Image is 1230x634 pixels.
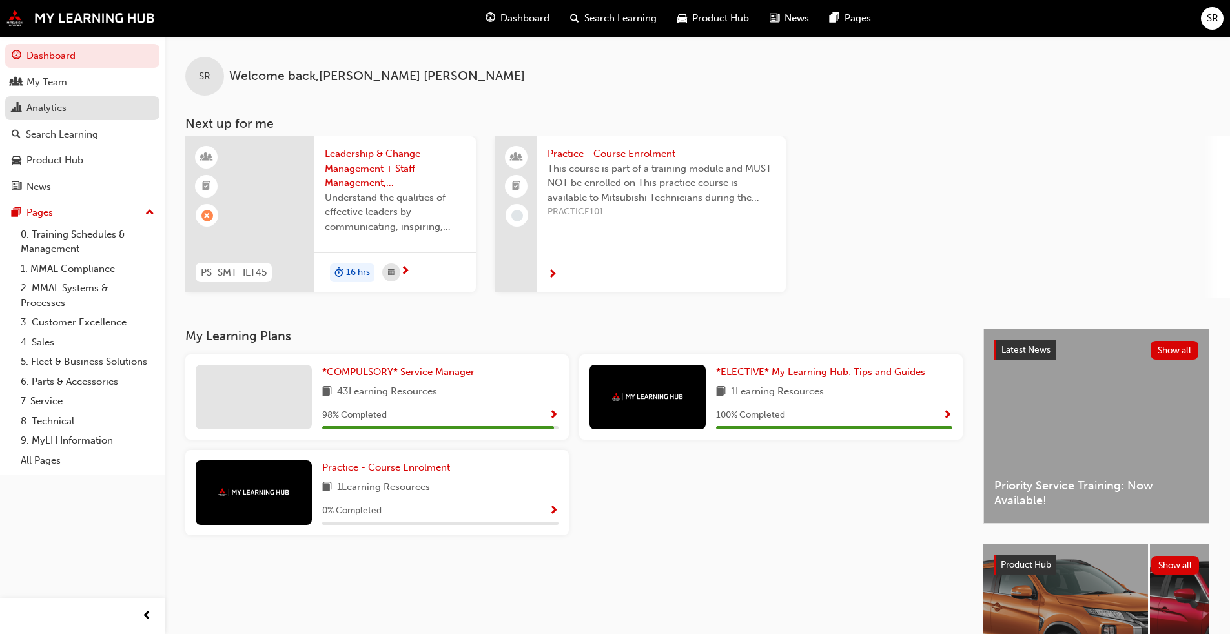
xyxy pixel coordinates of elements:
[12,181,21,193] span: news-icon
[5,148,159,172] a: Product Hub
[784,11,809,26] span: News
[716,366,925,378] span: *ELECTIVE* My Learning Hub: Tips and Guides
[346,265,370,280] span: 16 hrs
[1151,556,1200,575] button: Show all
[15,259,159,279] a: 1. MMAL Compliance
[5,70,159,94] a: My Team
[12,129,21,141] span: search-icon
[983,329,1209,524] a: Latest NewsShow allPriority Service Training: Now Available!
[570,10,579,26] span: search-icon
[511,210,523,221] span: learningRecordVerb_NONE-icon
[5,175,159,199] a: News
[716,408,785,423] span: 100 % Completed
[26,153,83,168] div: Product Hub
[6,10,155,26] img: mmal
[667,5,759,32] a: car-iconProduct Hub
[322,504,382,518] span: 0 % Completed
[15,391,159,411] a: 7. Service
[845,11,871,26] span: Pages
[322,384,332,400] span: book-icon
[202,178,211,195] span: booktick-icon
[677,10,687,26] span: car-icon
[548,161,775,205] span: This course is part of a training module and MUST NOT be enrolled on This practice course is avai...
[322,366,475,378] span: *COMPULSORY* Service Manager
[1207,11,1218,26] span: SR
[185,329,963,343] h3: My Learning Plans
[12,50,21,62] span: guage-icon
[26,179,51,194] div: News
[337,384,437,400] span: 43 Learning Resources
[5,201,159,225] button: Pages
[819,5,881,32] a: pages-iconPages
[322,460,455,475] a: Practice - Course Enrolment
[201,265,267,280] span: PS_SMT_ILT45
[475,5,560,32] a: guage-iconDashboard
[15,332,159,353] a: 4. Sales
[26,101,67,116] div: Analytics
[15,431,159,451] a: 9. MyLH Information
[994,340,1198,360] a: Latest NewsShow all
[322,408,387,423] span: 98 % Completed
[229,69,525,84] span: Welcome back , [PERSON_NAME] [PERSON_NAME]
[15,451,159,471] a: All Pages
[5,96,159,120] a: Analytics
[202,149,211,166] span: learningResourceType_INSTRUCTOR_LED-icon
[15,225,159,259] a: 0. Training Schedules & Management
[15,352,159,372] a: 5. Fleet & Business Solutions
[486,10,495,26] span: guage-icon
[612,393,683,401] img: mmal
[325,147,466,190] span: Leadership & Change Management + Staff Management, Retention & Wellbeing - Face to Face Instructo...
[165,116,1230,131] h3: Next up for me
[943,407,952,424] button: Show Progress
[325,190,466,234] span: Understand the qualities of effective leaders by communicating, inspiring, fostering a positive c...
[15,411,159,431] a: 8. Technical
[549,506,559,517] span: Show Progress
[15,278,159,312] a: 2. MMAL Systems & Processes
[5,41,159,201] button: DashboardMy TeamAnalyticsSearch LearningProduct HubNews
[1001,559,1051,570] span: Product Hub
[322,480,332,496] span: book-icon
[388,265,395,281] span: calendar-icon
[512,149,521,166] span: people-icon
[12,155,21,167] span: car-icon
[334,265,343,281] span: duration-icon
[584,11,657,26] span: Search Learning
[830,10,839,26] span: pages-icon
[548,269,557,281] span: next-icon
[1151,341,1199,360] button: Show all
[5,123,159,147] a: Search Learning
[994,478,1198,507] span: Priority Service Training: Now Available!
[218,488,289,496] img: mmal
[199,69,210,84] span: SR
[692,11,749,26] span: Product Hub
[12,207,21,219] span: pages-icon
[560,5,667,32] a: search-iconSearch Learning
[1001,344,1051,355] span: Latest News
[12,103,21,114] span: chart-icon
[549,503,559,519] button: Show Progress
[770,10,779,26] span: news-icon
[322,365,480,380] a: *COMPULSORY* Service Manager
[500,11,549,26] span: Dashboard
[1201,7,1224,30] button: SR
[994,555,1199,575] a: Product HubShow all
[549,407,559,424] button: Show Progress
[943,410,952,422] span: Show Progress
[337,480,430,496] span: 1 Learning Resources
[15,312,159,332] a: 3. Customer Excellence
[322,462,450,473] span: Practice - Course Enrolment
[716,365,930,380] a: *ELECTIVE* My Learning Hub: Tips and Guides
[495,136,786,292] a: Practice - Course EnrolmentThis course is part of a training module and MUST NOT be enrolled on T...
[185,136,476,292] a: PS_SMT_ILT45Leadership & Change Management + Staff Management, Retention & Wellbeing - Face to Fa...
[26,75,67,90] div: My Team
[400,266,410,278] span: next-icon
[549,410,559,422] span: Show Progress
[731,384,824,400] span: 1 Learning Resources
[201,210,213,221] span: learningRecordVerb_ABSENT-icon
[15,372,159,392] a: 6. Parts & Accessories
[12,77,21,88] span: people-icon
[759,5,819,32] a: news-iconNews
[5,44,159,68] a: Dashboard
